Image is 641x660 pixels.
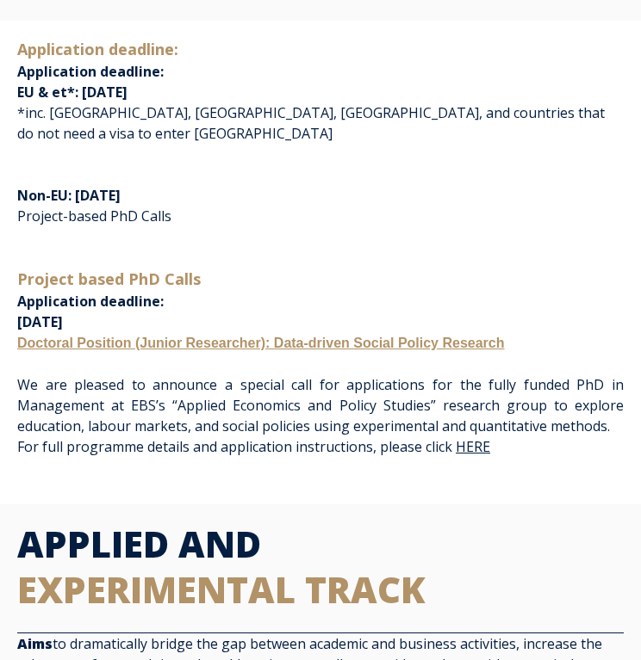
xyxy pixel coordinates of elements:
span: [DATE] [17,312,63,331]
a: Doctoral Position (Junior Researcher): Data-driven Social Policy Research [17,336,505,350]
span: Non-EU: [DATE] [17,186,121,205]
span: EU & et*: [DATE] [17,83,128,102]
span: EXPERIMENTAL TRACK [17,564,426,614]
span: Application deadline: [17,270,201,311]
p: Project-based PhD Calls [17,164,624,247]
h2: APPLIED AND [17,521,624,612]
span: Application deadline: [17,62,164,81]
span: Application deadline: [17,39,178,59]
p: *inc. [GEOGRAPHIC_DATA], [GEOGRAPHIC_DATA], [GEOGRAPHIC_DATA], and countries that do not need a v... [17,38,624,144]
span: For full programme details and application instructions, please click [17,437,452,456]
strong: Aims [17,634,53,653]
span: Project based PhD Calls [17,268,201,289]
a: HERE [456,437,490,456]
span: We are pleased to announce a special call for applications for the fully funded PhD in Management... [17,375,624,435]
